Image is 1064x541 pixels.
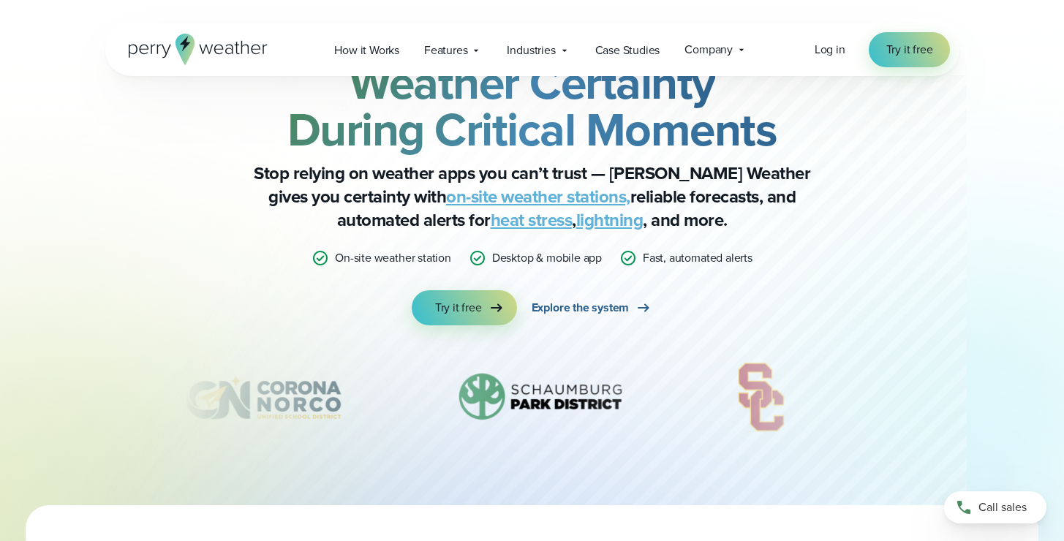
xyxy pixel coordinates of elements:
div: slideshow [178,360,886,441]
img: Cabot-Citrus-Farms.svg [876,360,1010,434]
a: lightning [576,207,644,233]
span: Company [684,41,733,58]
span: Log in [815,41,845,58]
div: 10 of 12 [876,360,1010,434]
p: On-site weather station [335,249,451,267]
span: How it Works [334,42,399,59]
span: Case Studies [595,42,660,59]
a: How it Works [322,35,412,65]
img: Corona-Norco-Unified-School-District.svg [159,360,367,434]
strong: Weather Certainty During Critical Moments [287,48,777,164]
a: Explore the system [532,290,653,325]
a: Try it free [412,290,517,325]
a: Try it free [869,32,951,67]
p: Fast, automated alerts [643,249,752,267]
a: Call sales [944,491,1046,523]
div: 7 of 12 [159,360,367,434]
span: Call sales [978,499,1027,516]
span: Explore the system [532,299,630,317]
p: Stop relying on weather apps you can’t trust — [PERSON_NAME] Weather gives you certainty with rel... [240,162,825,232]
a: Log in [815,41,845,58]
p: Desktop & mobile app [492,249,602,267]
span: Industries [507,42,555,59]
span: Try it free [886,41,933,58]
span: Features [424,42,467,59]
a: heat stress [491,207,573,233]
div: 9 of 12 [716,360,806,434]
img: University-of-Southern-California-USC.svg [716,360,806,434]
div: 8 of 12 [437,360,645,434]
a: Case Studies [583,35,673,65]
img: Schaumburg-Park-District-1.svg [437,360,645,434]
a: on-site weather stations, [446,184,630,210]
span: Try it free [435,299,482,317]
